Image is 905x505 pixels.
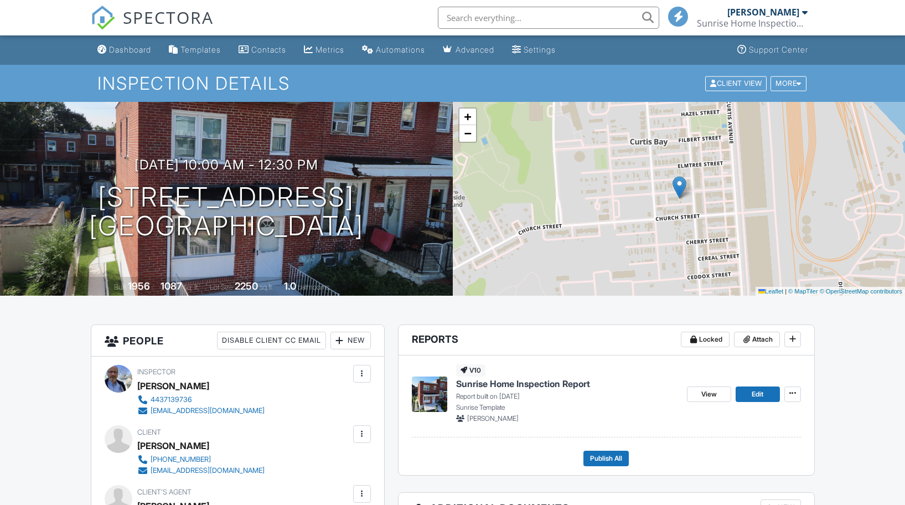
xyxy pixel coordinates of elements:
[697,18,808,29] div: Sunrise Home Inspections, LLC
[184,283,199,291] span: sq. ft.
[456,45,494,54] div: Advanced
[704,79,769,87] a: Client View
[91,325,384,357] h3: People
[135,157,318,172] h3: [DATE] 10:00 am - 12:30 pm
[137,465,265,476] a: [EMAIL_ADDRESS][DOMAIN_NAME]
[235,280,258,292] div: 2250
[91,6,115,30] img: The Best Home Inspection Software - Spectora
[137,368,175,376] span: Inspector
[788,288,818,295] a: © MapTiler
[770,76,806,91] div: More
[298,283,329,291] span: bathrooms
[459,109,476,125] a: Zoom in
[316,45,344,54] div: Metrics
[180,45,221,54] div: Templates
[464,126,471,140] span: −
[464,110,471,123] span: +
[151,406,265,415] div: [EMAIL_ADDRESS][DOMAIN_NAME]
[508,40,560,60] a: Settings
[151,466,265,475] div: [EMAIL_ADDRESS][DOMAIN_NAME]
[109,45,151,54] div: Dashboard
[438,7,659,29] input: Search everything...
[376,45,425,54] div: Automations
[137,394,265,405] a: 4437139736
[123,6,214,29] span: SPECTORA
[114,283,126,291] span: Built
[673,176,686,199] img: Marker
[137,378,209,394] div: [PERSON_NAME]
[137,454,265,465] a: [PHONE_NUMBER]
[358,40,430,60] a: Automations (Basic)
[459,125,476,142] a: Zoom out
[137,488,192,496] span: Client's Agent
[705,76,767,91] div: Client View
[97,74,807,93] h1: Inspection Details
[89,183,364,241] h1: [STREET_ADDRESS] [GEOGRAPHIC_DATA]
[217,332,326,349] div: Disable Client CC Email
[299,40,349,60] a: Metrics
[210,283,233,291] span: Lot Size
[330,332,371,349] div: New
[727,7,799,18] div: [PERSON_NAME]
[137,437,209,454] div: [PERSON_NAME]
[820,288,902,295] a: © OpenStreetMap contributors
[93,40,156,60] a: Dashboard
[284,280,296,292] div: 1.0
[758,288,783,295] a: Leaflet
[260,283,273,291] span: sq.ft.
[161,280,182,292] div: 1087
[785,288,787,295] span: |
[151,455,211,464] div: [PHONE_NUMBER]
[251,45,286,54] div: Contacts
[749,45,808,54] div: Support Center
[164,40,225,60] a: Templates
[128,280,150,292] div: 1956
[438,40,499,60] a: Advanced
[137,405,265,416] a: [EMAIL_ADDRESS][DOMAIN_NAME]
[733,40,813,60] a: Support Center
[151,395,192,404] div: 4437139736
[91,15,214,38] a: SPECTORA
[524,45,556,54] div: Settings
[137,428,161,436] span: Client
[234,40,291,60] a: Contacts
